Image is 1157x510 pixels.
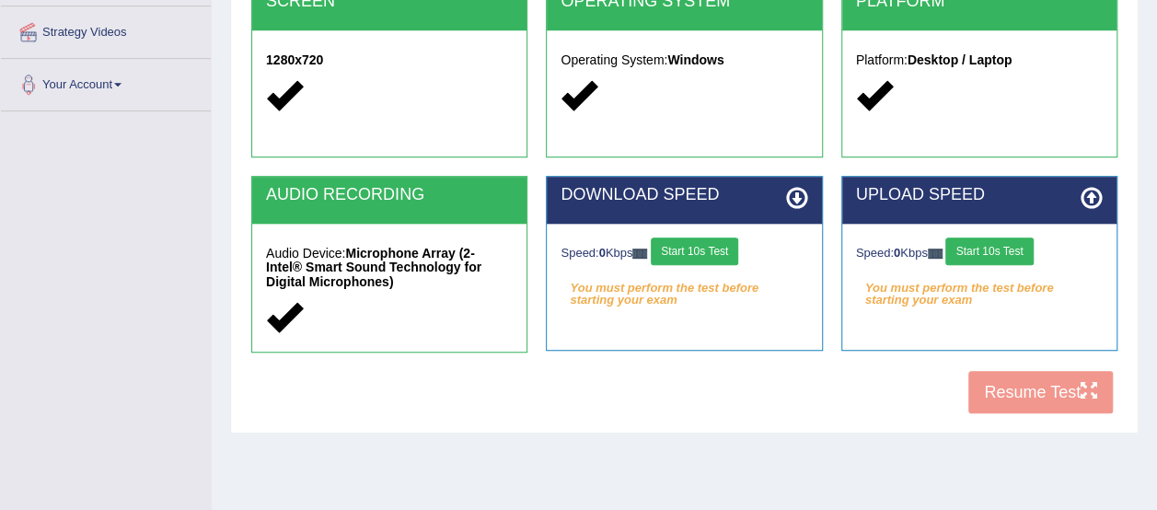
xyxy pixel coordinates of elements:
[266,186,513,204] h2: AUDIO RECORDING
[561,186,807,204] h2: DOWNLOAD SPEED
[856,53,1103,67] h5: Platform:
[266,52,323,67] strong: 1280x720
[908,52,1012,67] strong: Desktop / Laptop
[945,238,1033,265] button: Start 10s Test
[894,246,900,260] strong: 0
[266,247,513,289] h5: Audio Device:
[856,186,1103,204] h2: UPLOAD SPEED
[928,249,943,259] img: ajax-loader-fb-connection.gif
[1,59,211,105] a: Your Account
[561,238,807,270] div: Speed: Kbps
[632,249,647,259] img: ajax-loader-fb-connection.gif
[651,238,738,265] button: Start 10s Test
[561,274,807,302] em: You must perform the test before starting your exam
[266,246,481,289] strong: Microphone Array (2- Intel® Smart Sound Technology for Digital Microphones)
[1,6,211,52] a: Strategy Videos
[561,53,807,67] h5: Operating System:
[599,246,606,260] strong: 0
[667,52,723,67] strong: Windows
[856,274,1103,302] em: You must perform the test before starting your exam
[856,238,1103,270] div: Speed: Kbps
